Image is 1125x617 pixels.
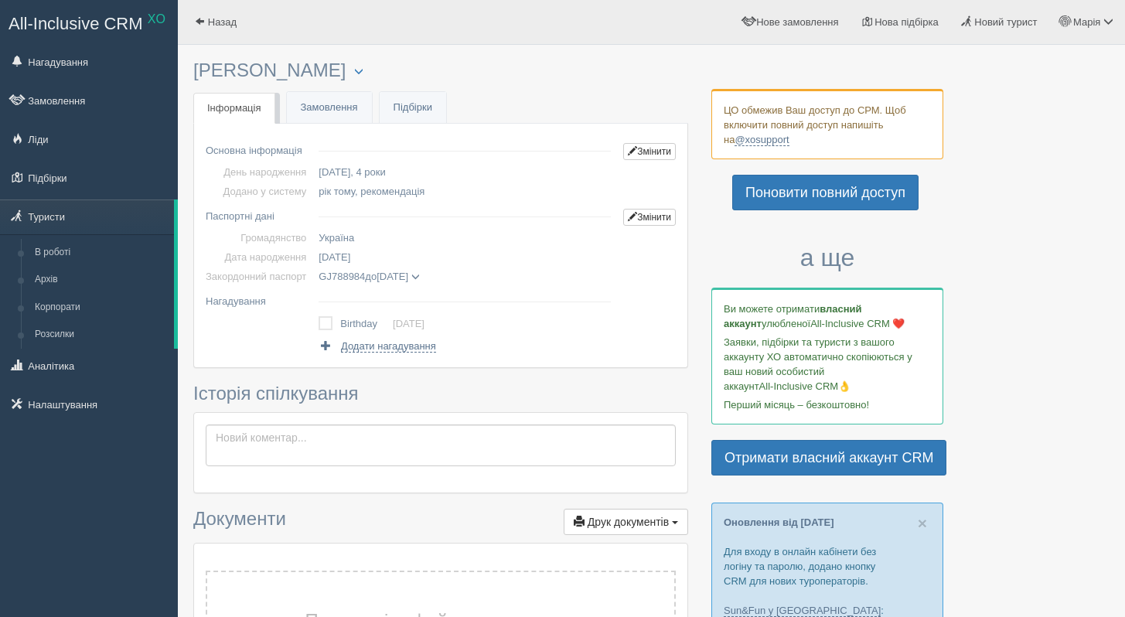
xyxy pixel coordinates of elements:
[974,16,1037,28] span: Новий турист
[711,89,943,159] div: ЦО обмежив Ваш доступ до СРМ. Щоб включити повний доступ напишіть на
[724,335,931,394] p: Заявки, підбірки та туристи з вашого аккаунту ХО автоматично скопіюються у ваш новий особистий ак...
[735,134,789,146] a: @xosupport
[319,186,355,197] span: рік тому
[918,514,927,532] span: ×
[1073,16,1100,28] span: Марія
[312,162,617,182] td: [DATE], 4 роки
[380,92,446,124] a: Підбірки
[206,228,312,247] td: Громадянство
[340,313,393,335] td: Birthday
[206,201,312,228] td: Паспортні дані
[341,340,436,353] span: Додати нагадування
[319,339,435,353] a: Додати нагадування
[312,182,617,201] td: , рекомендація
[319,271,365,282] span: GJ788984
[28,266,174,294] a: Архів
[207,102,261,114] span: Інформація
[711,440,946,476] a: Отримати власний аккаунт CRM
[1,1,177,43] a: All-Inclusive CRM XO
[588,516,669,528] span: Друк документів
[810,318,905,329] span: All-Inclusive CRM ❤️
[393,318,424,329] a: [DATE]
[918,515,927,531] button: Close
[319,271,419,282] span: до
[208,16,237,28] span: Назад
[724,605,881,617] a: Sun&Fun у [GEOGRAPHIC_DATA]
[287,92,372,124] a: Замовлення
[724,516,834,528] a: Оновлення від [DATE]
[724,302,931,331] p: Ви можете отримати улюбленої
[206,135,312,162] td: Основна інформація
[206,182,312,201] td: Додано у систему
[874,16,939,28] span: Нова підбірка
[623,143,676,160] a: Змінити
[732,175,919,210] a: Поновити повний доступ
[623,209,676,226] a: Змінити
[148,12,165,26] sup: XO
[9,14,143,33] span: All-Inclusive CRM
[206,286,312,311] td: Нагадування
[193,383,688,404] h3: Історія спілкування
[319,251,350,263] span: [DATE]
[377,271,408,282] span: [DATE]
[759,380,851,392] span: All-Inclusive CRM👌
[193,509,688,535] h3: Документи
[206,267,312,286] td: Закордонний паспорт
[206,247,312,267] td: Дата народження
[724,397,931,412] p: Перший місяць – безкоштовно!
[28,294,174,322] a: Корпорати
[28,239,174,267] a: В роботі
[711,244,943,271] h3: а ще
[756,16,838,28] span: Нове замовлення
[193,93,275,124] a: Інформація
[564,509,688,535] button: Друк документів
[724,303,862,329] b: власний аккаунт
[28,321,174,349] a: Розсилки
[312,228,617,247] td: Україна
[724,544,931,588] p: Для входу в онлайн кабінети без логіну та паролю, додано кнопку CRM для нових туроператорів.
[193,60,688,81] h3: [PERSON_NAME]
[206,162,312,182] td: День народження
